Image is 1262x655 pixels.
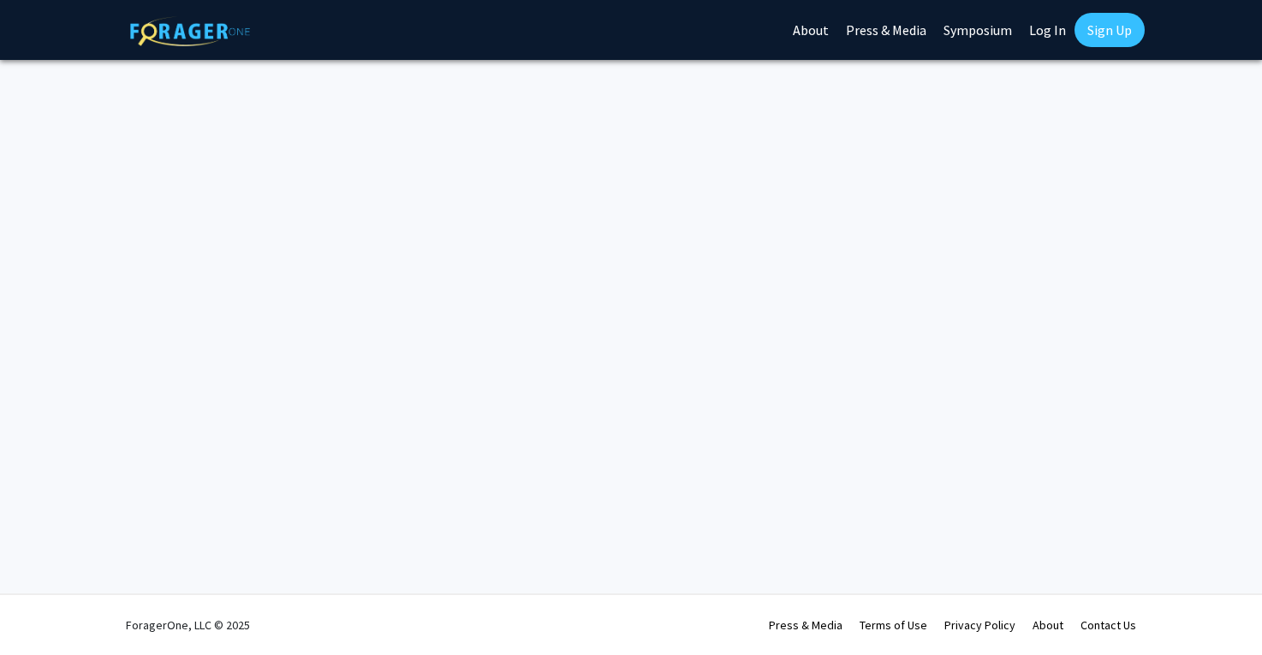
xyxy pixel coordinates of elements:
img: ForagerOne Logo [130,16,250,46]
div: ForagerOne, LLC © 2025 [126,595,250,655]
a: About [1033,617,1063,633]
a: Contact Us [1080,617,1136,633]
a: Sign Up [1074,13,1145,47]
a: Privacy Policy [944,617,1015,633]
a: Press & Media [769,617,842,633]
a: Terms of Use [860,617,927,633]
